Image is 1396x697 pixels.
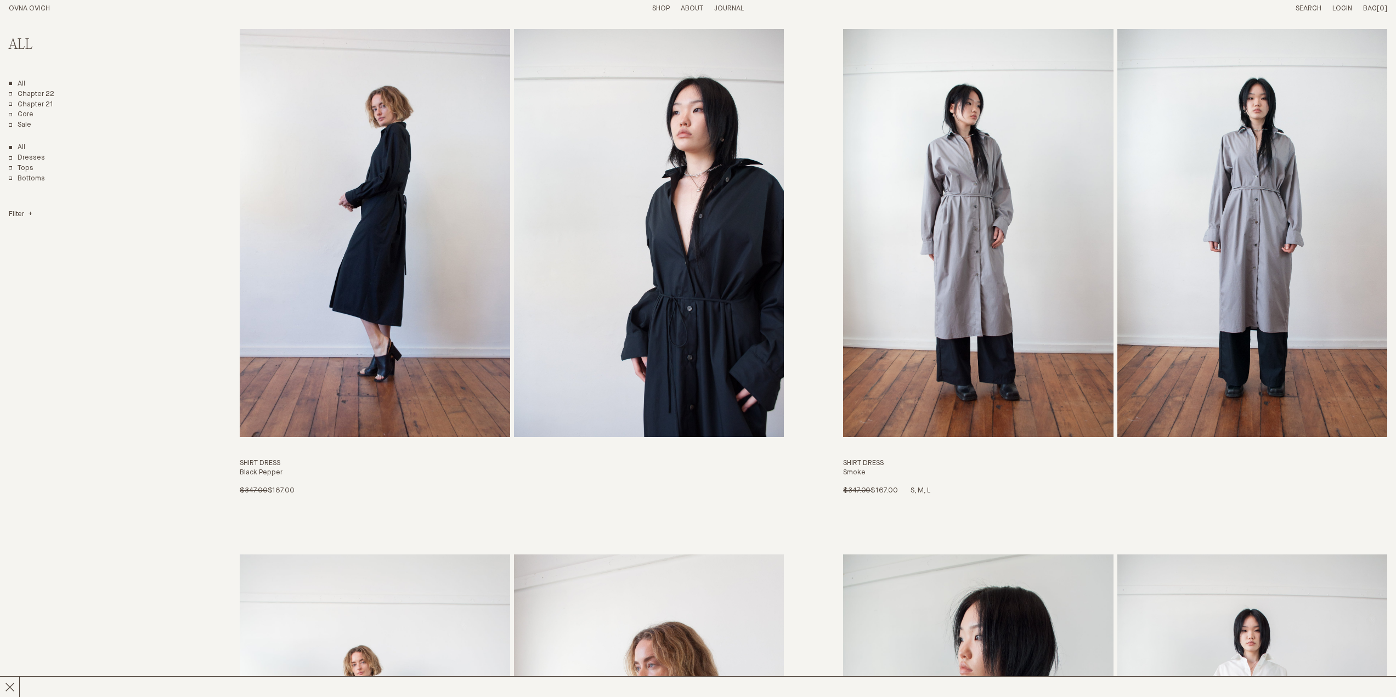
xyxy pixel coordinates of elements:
span: Bag [1363,5,1377,12]
span: S [911,487,918,494]
a: Chapter 21 [9,100,53,110]
a: Login [1332,5,1352,12]
p: $167.00 [843,486,897,496]
h3: Shirt Dress [843,459,1387,468]
span: L [927,487,930,494]
h4: Smoke [843,468,1387,478]
h3: Shirt Dress [240,459,784,468]
a: Shop [652,5,670,12]
summary: About [681,4,703,14]
span: $347.00 [240,487,267,494]
a: Dresses [9,154,45,163]
h4: Black Pepper [240,468,784,478]
summary: Filter [9,210,32,219]
h2: All [9,37,173,53]
span: [0] [1377,5,1387,12]
p: $167.00 [240,486,294,496]
a: Shirt Dress [240,29,784,495]
img: Shirt Dress [240,29,510,437]
span: M [918,487,927,494]
a: Chapter 22 [9,90,54,99]
a: Tops [9,164,33,173]
a: Shirt Dress [843,29,1387,495]
a: All [9,80,25,89]
a: Search [1296,5,1321,12]
a: Journal [714,5,744,12]
a: Show All [9,143,25,152]
a: Bottoms [9,174,45,184]
a: Home [9,5,50,12]
a: Sale [9,121,31,130]
img: Shirt Dress [843,29,1113,437]
a: Core [9,110,33,120]
span: $347.00 [843,487,871,494]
